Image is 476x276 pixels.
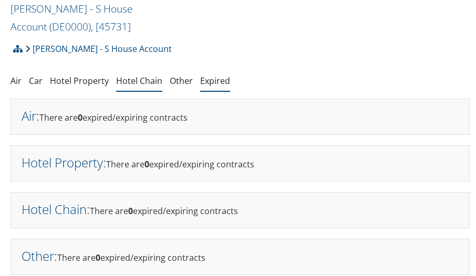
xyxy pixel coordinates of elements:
[22,246,57,263] h2: :
[11,144,470,181] div: There are expired/expiring contracts
[11,238,470,274] div: There are expired/expiring contracts
[11,98,470,134] div: There are expired/expiring contracts
[11,1,133,33] a: [PERSON_NAME] - S House Account
[116,74,162,86] a: Hotel Chain
[128,204,133,216] strong: 0
[25,37,172,58] a: [PERSON_NAME] - S House Account
[22,246,54,263] a: Other
[96,251,100,262] strong: 0
[50,74,109,86] a: Hotel Property
[11,74,22,86] a: Air
[170,74,193,86] a: Other
[78,111,82,122] strong: 0
[91,18,131,33] span: , [ 45731 ]
[22,199,90,217] h2: :
[29,74,43,86] a: Car
[144,157,149,169] strong: 0
[22,153,103,170] a: Hotel Property
[22,106,36,123] a: Air
[22,153,106,170] h2: :
[22,106,39,123] h2: :
[200,74,230,86] a: Expired
[11,191,470,227] div: There are expired/expiring contracts
[22,199,87,217] a: Hotel Chain
[49,18,91,33] span: ( DE0000 )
